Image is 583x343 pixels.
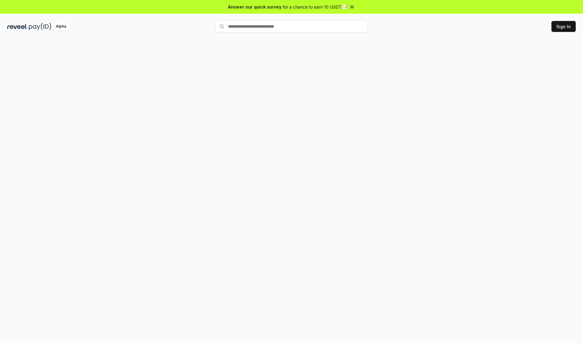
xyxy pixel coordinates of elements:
span: Answer our quick survey [228,4,281,10]
img: reveel_dark [7,23,28,30]
span: for a chance to earn 10 USDT 📝 [283,4,348,10]
img: pay_id [29,23,51,30]
div: Alpha [53,23,70,30]
button: Sign In [551,21,576,32]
